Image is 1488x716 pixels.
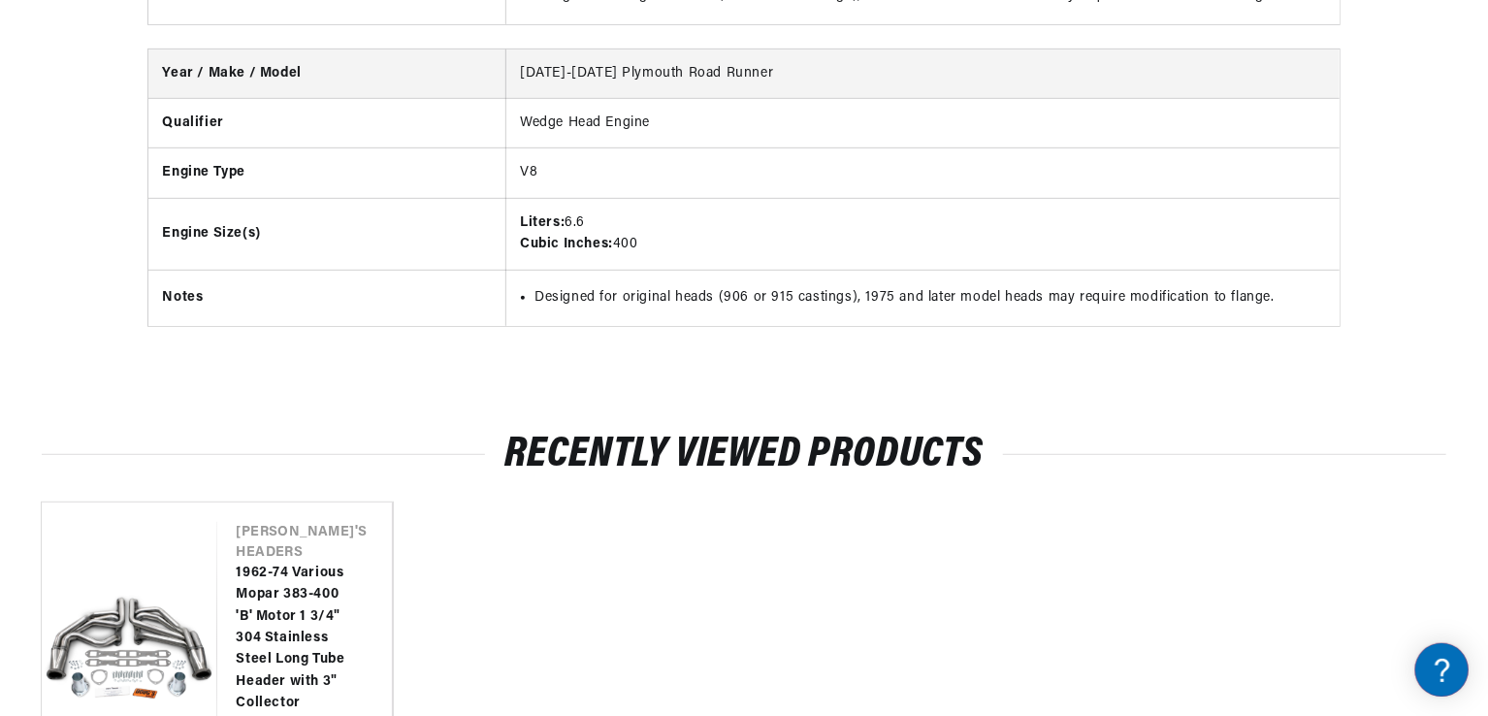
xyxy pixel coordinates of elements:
[19,245,369,276] a: FAQs
[148,148,505,198] th: Engine Type
[19,325,369,355] a: Shipping FAQs
[19,455,369,473] div: Payment, Pricing, and Promotions
[267,559,373,577] a: POWERED BY ENCHANT
[19,405,369,435] a: Orders FAQ
[19,374,369,393] div: Orders
[237,563,354,715] a: 1962-74 Various Mopar 383-400 'B' Motor 1 3/4" 304 Stainless Steel Long Tube Header with 3" Colle...
[19,519,369,553] button: Contact Us
[19,135,369,153] div: Ignition Products
[148,98,505,147] th: Qualifier
[19,485,369,515] a: Payment, Pricing, and Promotions FAQ
[506,49,1340,99] td: [DATE]-[DATE] Plymouth Road Runner
[520,237,613,251] strong: Cubic Inches:
[148,49,505,99] th: Year / Make / Model
[42,437,1446,473] h2: RECENTLY VIEWED PRODUCTS
[148,198,505,270] th: Engine Size(s)
[520,215,565,230] strong: Liters:
[506,98,1340,147] td: Wedge Head Engine
[506,198,1340,270] td: 6.6 400
[19,214,369,233] div: JBA Performance Exhaust
[506,148,1340,198] td: V8
[148,270,505,326] th: Notes
[19,165,369,195] a: FAQ
[19,295,369,313] div: Shipping
[534,287,1326,309] li: Designed for original heads (906 or 915 castings), 1975 and later model heads may require modific...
